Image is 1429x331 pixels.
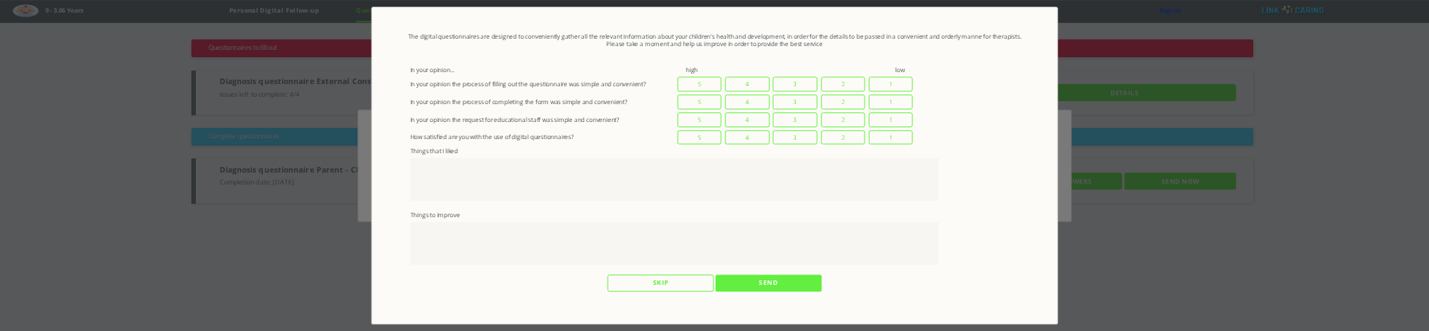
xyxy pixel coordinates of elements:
button: Close [373,5,388,12]
label: In your opinion the process of completing the form was simple and convenient? [410,97,628,106]
label: 4 [725,94,770,109]
label: 2 [821,130,865,145]
label: 3 [773,112,818,127]
label: How satisfied are you with the use of digital questionnaires? [410,133,574,141]
label: 3 [773,77,818,91]
div: low [895,66,904,74]
label: The digital questionnaires are designed to conveniently gather all the relevant information about... [408,32,1022,51]
label: 1 [869,130,914,145]
input: Skip [608,274,714,292]
div: high [686,66,698,74]
label: In your opinion the request for educational staff was simple and convenient? [410,115,620,123]
label: 4 [725,112,770,127]
label: Things to improve [410,211,460,219]
label: 5 [677,130,722,145]
label: 1 [869,112,914,127]
label: 1 [869,77,914,91]
label: 4 [725,130,770,145]
label: 2 [821,112,865,127]
label: 4 [725,77,770,91]
label: 5 [677,112,722,127]
label: 1 [869,94,914,109]
label: In your opinion... [410,65,455,74]
label: 2 [821,77,865,91]
label: 3 [773,94,818,109]
label: Things that I liked [410,147,458,155]
label: 5 [677,94,722,109]
label: In your opinion the process of filling out the questionnaire was simple and convenient? [410,80,646,88]
label: 2 [821,94,865,109]
input: SEND [715,274,821,292]
label: 5 [677,77,722,91]
label: 3 [773,130,818,145]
